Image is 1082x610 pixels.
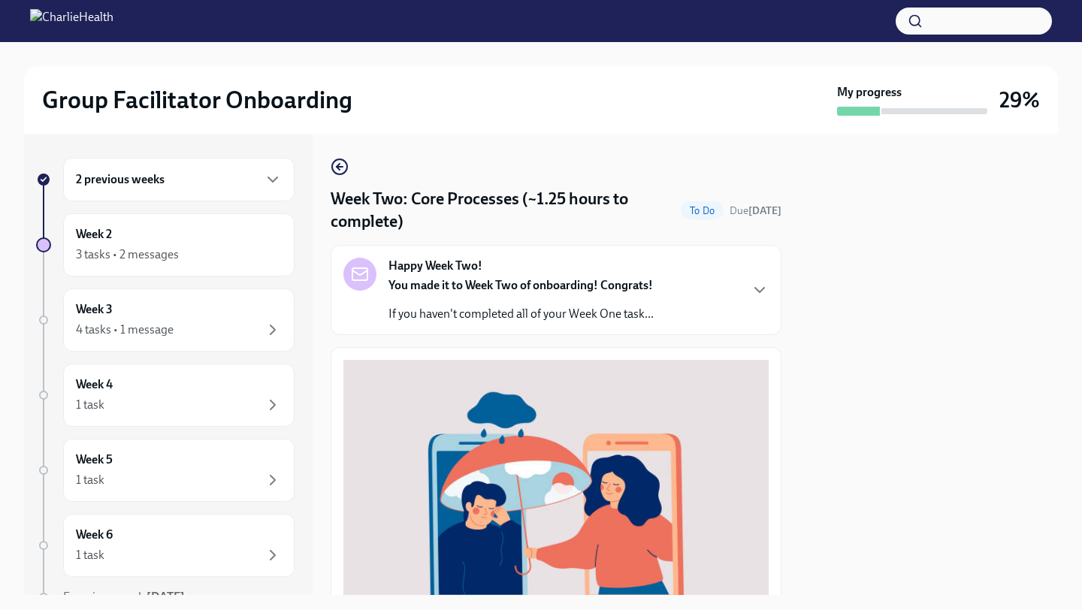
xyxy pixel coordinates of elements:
[681,205,724,216] span: To Do
[76,376,113,393] h6: Week 4
[63,158,295,201] div: 2 previous weeks
[388,258,482,274] strong: Happy Week Two!
[147,590,185,604] strong: [DATE]
[388,278,653,292] strong: You made it to Week Two of onboarding! Congrats!
[999,86,1040,113] h3: 29%
[63,590,185,604] span: Experience ends
[388,306,654,322] p: If you haven't completed all of your Week One task...
[76,451,113,468] h6: Week 5
[76,322,174,338] div: 4 tasks • 1 message
[42,85,352,115] h2: Group Facilitator Onboarding
[76,547,104,563] div: 1 task
[30,9,113,33] img: CharlieHealth
[36,514,295,577] a: Week 61 task
[36,213,295,276] a: Week 23 tasks • 2 messages
[76,472,104,488] div: 1 task
[76,171,165,188] h6: 2 previous weeks
[331,188,675,233] h4: Week Two: Core Processes (~1.25 hours to complete)
[748,204,781,217] strong: [DATE]
[36,439,295,502] a: Week 51 task
[76,397,104,413] div: 1 task
[730,204,781,217] span: Due
[76,527,113,543] h6: Week 6
[76,246,179,263] div: 3 tasks • 2 messages
[730,204,781,218] span: September 1st, 2025 10:00
[36,288,295,352] a: Week 34 tasks • 1 message
[36,364,295,427] a: Week 41 task
[76,226,112,243] h6: Week 2
[76,301,113,318] h6: Week 3
[837,84,902,101] strong: My progress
